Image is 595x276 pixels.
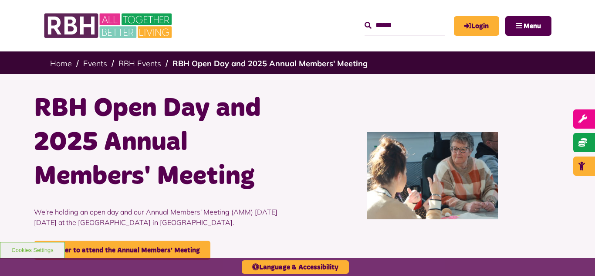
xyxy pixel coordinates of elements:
a: RBH Events [118,58,161,68]
button: Navigation [505,16,551,36]
a: Home [50,58,72,68]
img: IMG 7040 [367,132,498,219]
p: We're holding an open day and our Annual Members' Meeting (AMM) [DATE][DATE] at the [GEOGRAPHIC_D... [34,194,291,241]
a: Register to attend the Annual Members' Meeting [34,241,210,260]
a: RBH Open Day and 2025 Annual Members' Meeting [172,58,368,68]
img: RBH [44,9,174,43]
a: Events [83,58,107,68]
iframe: Netcall Web Assistant for live chat [556,237,595,276]
button: Language & Accessibility [242,260,349,274]
span: Menu [524,23,541,30]
h1: RBH Open Day and 2025 Annual Members' Meeting [34,92,291,194]
a: MyRBH [454,16,499,36]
